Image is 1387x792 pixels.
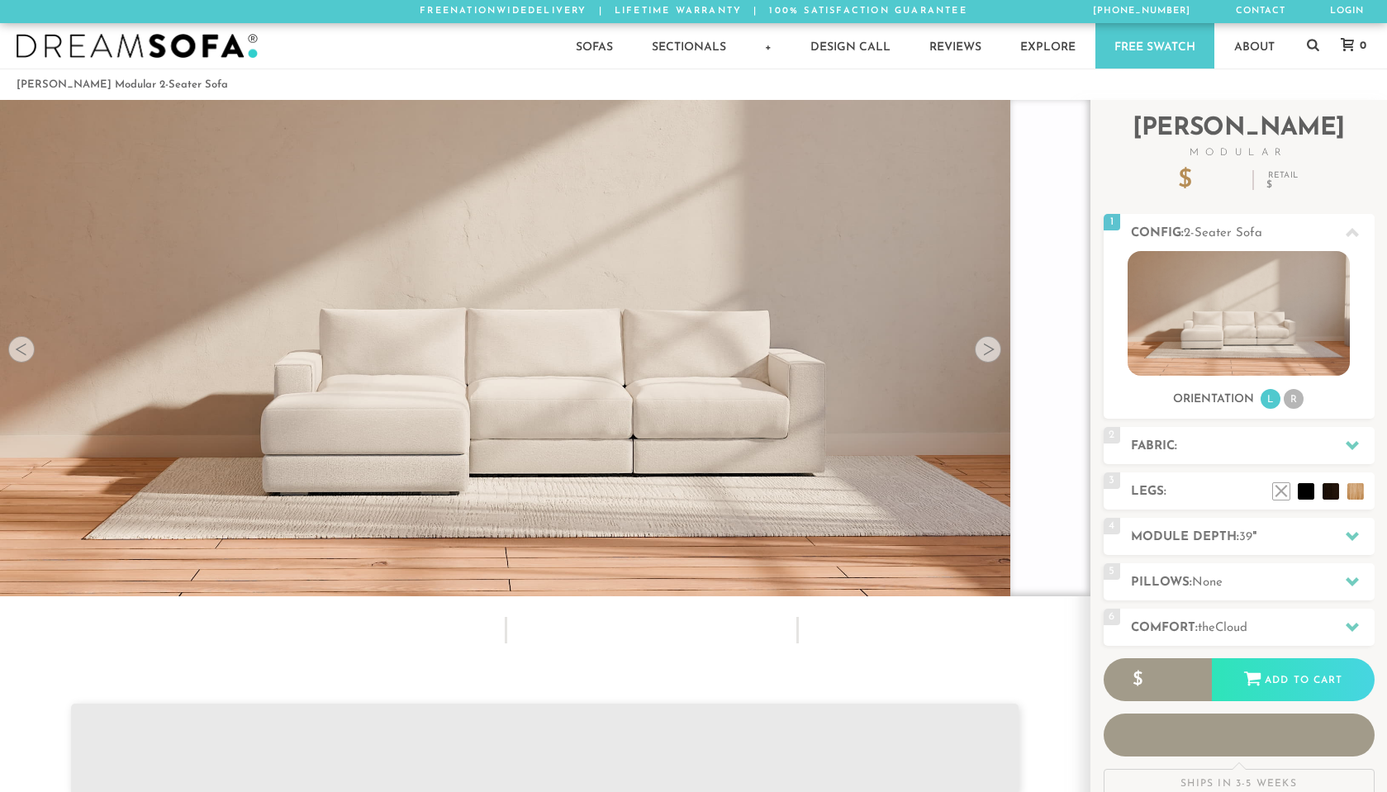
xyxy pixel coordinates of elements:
[1131,224,1375,243] h2: Config:
[1104,427,1120,443] span: 2
[17,74,228,96] li: [PERSON_NAME] Modular 2-Seater Sofa
[1128,251,1350,376] img: landon-sofa-no_legs-no_pillows-1.jpg
[1104,518,1120,534] span: 4
[1215,23,1294,69] a: About
[17,34,258,59] img: DreamSofa - Inspired By Life, Designed By You
[1131,573,1375,592] h2: Pillows:
[1001,23,1095,69] a: Explore
[1095,23,1214,69] a: Free Swatch
[1131,437,1375,456] h2: Fabric:
[1212,658,1375,703] div: Add to Cart
[1284,389,1304,409] li: R
[1104,116,1375,158] h2: [PERSON_NAME]
[1131,528,1375,547] h2: Module Depth: "
[1173,392,1254,407] h3: Orientation
[1324,38,1375,53] a: 0
[557,23,632,69] a: Sofas
[1192,576,1223,589] span: None
[910,23,1000,69] a: Reviews
[1104,472,1120,489] span: 3
[599,7,603,16] span: |
[450,7,528,16] em: Nationwide
[1184,227,1262,239] span: 2-Seater Sofa
[791,23,910,69] a: Design Call
[753,7,758,16] span: |
[1104,148,1375,158] span: Modular
[746,23,791,69] a: +
[1198,622,1215,634] span: the
[1266,180,1299,190] em: $
[633,23,745,69] a: Sectionals
[1178,168,1240,193] p: $
[1104,609,1120,625] span: 6
[1104,563,1120,580] span: 5
[1131,619,1375,638] h2: Comfort:
[1356,40,1366,51] span: 0
[1215,622,1247,634] span: Cloud
[1266,172,1299,190] p: Retail
[1131,482,1375,501] h2: Legs:
[1261,389,1280,409] li: L
[1239,531,1252,543] span: 39
[1104,214,1120,230] span: 1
